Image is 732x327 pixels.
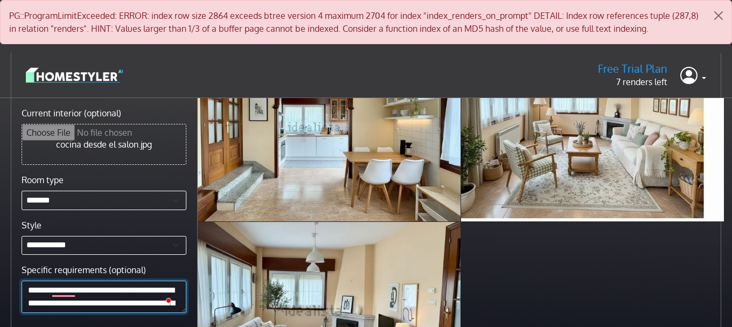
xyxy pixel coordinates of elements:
img: logo-3de290ba35641baa71223ecac5eacb59cb85b4c7fdf211dc9aaecaaee71ea2f8.svg [26,66,123,85]
h5: Free Trial Plan [598,62,667,75]
label: Specific requirements (optional) [22,263,146,276]
button: Close [706,1,731,31]
label: Style [22,219,41,232]
label: Current interior (optional) [22,107,121,120]
label: Room type [22,173,64,186]
textarea: To enrich screen reader interactions, please activate Accessibility in Grammarly extension settings [22,281,186,313]
p: 7 renders left [598,75,667,88]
